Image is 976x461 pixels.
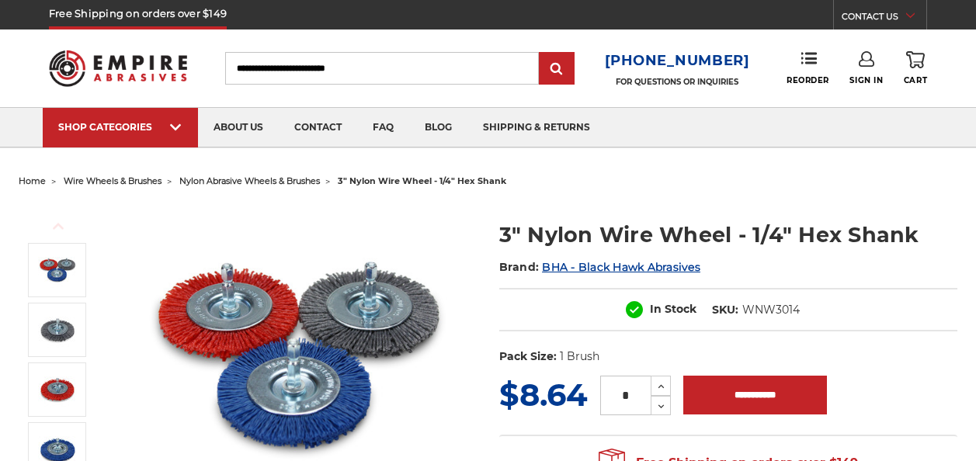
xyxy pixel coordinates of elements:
[605,50,750,72] a: [PHONE_NUMBER]
[499,348,557,365] dt: Pack Size:
[499,376,588,414] span: $8.64
[849,75,883,85] span: Sign In
[542,260,700,274] a: BHA - Black Hawk Abrasives
[179,175,320,186] a: nylon abrasive wheels & brushes
[712,302,738,318] dt: SKU:
[499,220,957,250] h1: 3" Nylon Wire Wheel - 1/4" Hex Shank
[409,108,467,147] a: blog
[560,348,599,365] dd: 1 Brush
[842,8,926,29] a: CONTACT US
[40,210,77,243] button: Previous
[467,108,606,147] a: shipping & returns
[541,54,572,85] input: Submit
[904,51,927,85] a: Cart
[58,121,182,133] div: SHOP CATEGORIES
[19,175,46,186] a: home
[38,370,77,409] img: 3" Nylon Wire Wheel - 1/4" Hex Shank
[38,251,77,289] img: Nylon Filament Wire Wheels with Hex Shank
[499,260,540,274] span: Brand:
[650,302,696,316] span: In Stock
[64,175,162,186] a: wire wheels & brushes
[605,77,750,87] p: FOR QUESTIONS OR INQUIRIES
[787,75,829,85] span: Reorder
[38,310,77,349] img: 3" Nylon Wire Wheel - 1/4" Hex Shank
[787,51,829,85] a: Reorder
[198,108,279,147] a: about us
[49,41,187,95] img: Empire Abrasives
[279,108,357,147] a: contact
[742,302,800,318] dd: WNW3014
[338,175,506,186] span: 3" nylon wire wheel - 1/4" hex shank
[357,108,409,147] a: faq
[904,75,927,85] span: Cart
